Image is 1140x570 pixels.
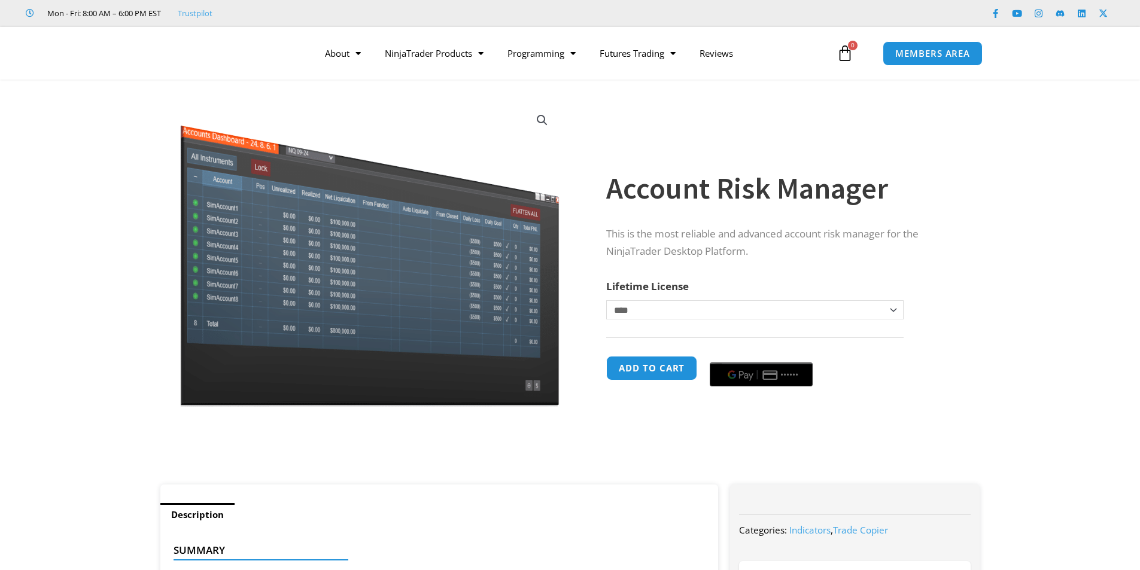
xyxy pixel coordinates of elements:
[174,544,696,556] h4: Summary
[588,39,688,67] a: Futures Trading
[895,49,970,58] span: MEMBERS AREA
[710,362,813,386] button: Buy with GPay
[819,36,871,71] a: 0
[178,6,212,20] a: Trustpilot
[606,356,697,380] button: Add to cart
[531,109,553,131] a: View full-screen image gallery
[688,39,745,67] a: Reviews
[141,32,270,75] img: LogoAI | Affordable Indicators – NinjaTrader
[707,354,815,355] iframe: Secure payment input frame
[495,39,588,67] a: Programming
[160,503,235,526] a: Description
[739,524,787,536] span: Categories:
[789,524,831,536] a: Indicators
[789,524,888,536] span: ,
[781,371,799,379] text: ••••••
[833,524,888,536] a: Trade Copier
[606,167,956,209] h1: Account Risk Manager
[883,41,983,66] a: MEMBERS AREA
[313,39,373,67] a: About
[606,279,689,293] label: Lifetime License
[848,41,858,50] span: 0
[44,6,161,20] span: Mon - Fri: 8:00 AM – 6:00 PM EST
[177,100,562,407] img: Screenshot 2024-08-26 15462845454
[313,39,834,67] nav: Menu
[606,225,956,260] p: This is the most reliable and advanced account risk manager for the NinjaTrader Desktop Platform.
[373,39,495,67] a: NinjaTrader Products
